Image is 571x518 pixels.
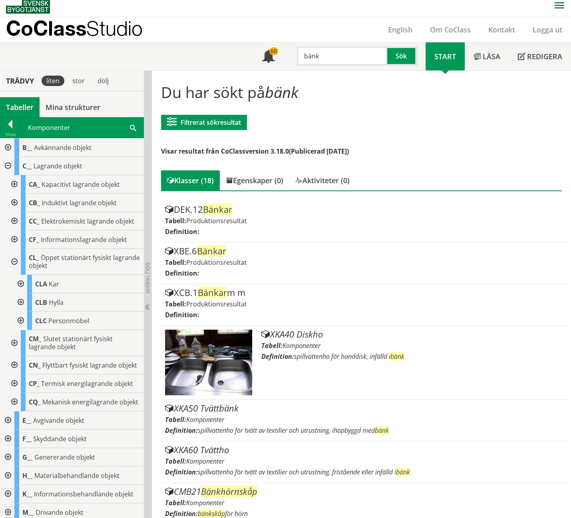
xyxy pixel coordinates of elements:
[198,468,410,476] span: spillvattenho för tvätt av textilier och utrustning, fristående eller infälld i
[161,170,220,190] div: Klasser (18)
[296,46,387,66] input: Sök
[165,468,198,476] label: Definition:
[509,42,571,70] a: Redigera
[41,217,134,226] span: Elektrokemiskt lagrande objekt
[261,352,294,361] label: Definition:
[524,25,571,34] a: Logga ut
[294,352,404,361] span: spillvattenho för handdisk, infälld i
[165,457,186,466] label: Tabell:
[165,498,186,507] label: Tabell:
[22,434,32,443] span: F__
[22,162,32,170] span: C__
[165,487,566,496] div: CMB21
[33,416,84,425] span: Avgivande objekt
[165,227,199,236] label: Definition:
[289,170,356,190] div: Aktiviteter (0)
[29,334,113,351] span: Slutet stationärt fysiskt lagrande objekt
[186,415,224,424] span: Komponenter
[379,25,421,34] a: English
[29,198,40,207] span: CB_
[22,508,34,517] span: M__
[201,485,257,497] span: Bänkhörnskåp
[6,17,160,42] a: CoClassStudio
[161,83,562,101] h1: Du har sökt på
[34,471,119,480] span: Materialbehandlande objekt
[165,269,199,278] label: Definition:
[86,16,143,40] span: Studio
[130,123,136,132] span: Sök i tabellen
[34,453,95,462] span: Genererande objekt
[387,46,417,66] button: Sök
[165,404,566,413] div: XKA50 Tvättbänk
[262,51,275,64] span: Notifikationer
[282,341,320,350] span: Komponenter
[161,147,289,156] span: Visar resultat från CoClassversion 3.18.0
[144,262,151,294] span: Dölj trädvy
[527,52,562,61] span: Redigera
[48,316,89,325] span: Personmöbel
[21,118,143,138] div: Komponenter
[161,115,247,130] button: Filtrerat sökresultat
[22,490,32,498] span: K__
[165,509,198,518] label: Definition:
[261,330,566,339] div: XKA40 Diskho
[165,415,186,424] label: Tabell:
[165,246,566,256] div: XBE.6
[29,398,41,406] span: CQ_
[165,330,253,395] img: Tabell
[165,310,199,319] label: Definition:
[269,47,278,55] div: 60
[198,509,225,518] span: bänkskåp
[165,258,186,267] label: Tabell:
[186,216,247,225] span: Produktionsresultat
[29,217,40,226] span: CC_
[22,143,32,152] span: B__
[165,288,566,298] div: XCB.1 m m
[261,341,282,350] label: Tabell:
[93,76,113,86] div: dölj
[434,52,456,61] span: Start
[390,352,404,361] span: bänk
[265,82,298,102] span: bänk
[29,180,40,189] span: CA_
[68,76,90,86] div: stor
[41,235,127,244] span: Informationslagrande objekt
[220,170,289,190] div: Egenskaper (0)
[29,253,140,270] span: Öppet stationärt fysiskt lagrande objekt
[49,280,59,288] span: Kar
[198,426,389,435] span: spillvattenho för tvätt av textilier och utrustning, ihopbyggd med
[2,76,38,85] div: Trädvy
[42,180,120,189] span: Kapacitivt lagrande objekt
[49,298,64,307] span: Hylla
[35,280,47,288] span: CLA
[186,457,224,466] span: Komponenter
[198,286,227,298] span: Bänkar
[42,76,64,86] div: liten
[483,52,500,61] span: Läsa
[29,379,40,388] span: CP_
[22,416,32,425] span: E__
[253,42,284,70] a: 60
[6,24,143,33] p: CoClass
[29,253,39,262] span: CL_
[165,300,186,308] label: Tabell:
[42,198,117,207] span: Induktivt lagrande objekt
[22,471,33,480] span: H__
[396,468,410,476] span: bänk
[165,216,186,225] label: Tabell:
[41,379,133,388] span: Termisk energilagrande objekt
[165,445,566,455] div: XKA60 Tvättho
[0,131,20,138] div: Tillbaka
[203,203,232,215] span: Bänkar
[22,453,33,462] span: G__
[29,361,41,370] span: CN_
[35,316,47,325] span: CLC
[479,25,524,34] a: Kontakt
[34,490,133,498] span: Informationsbehandlande objekt
[186,498,224,507] span: Komponenter
[375,426,389,435] span: bänk
[289,147,349,156] span: (Publicerad [DATE])
[165,205,566,214] div: DEK.12
[465,42,509,70] a: Läsa
[186,300,247,308] span: Produktionsresultat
